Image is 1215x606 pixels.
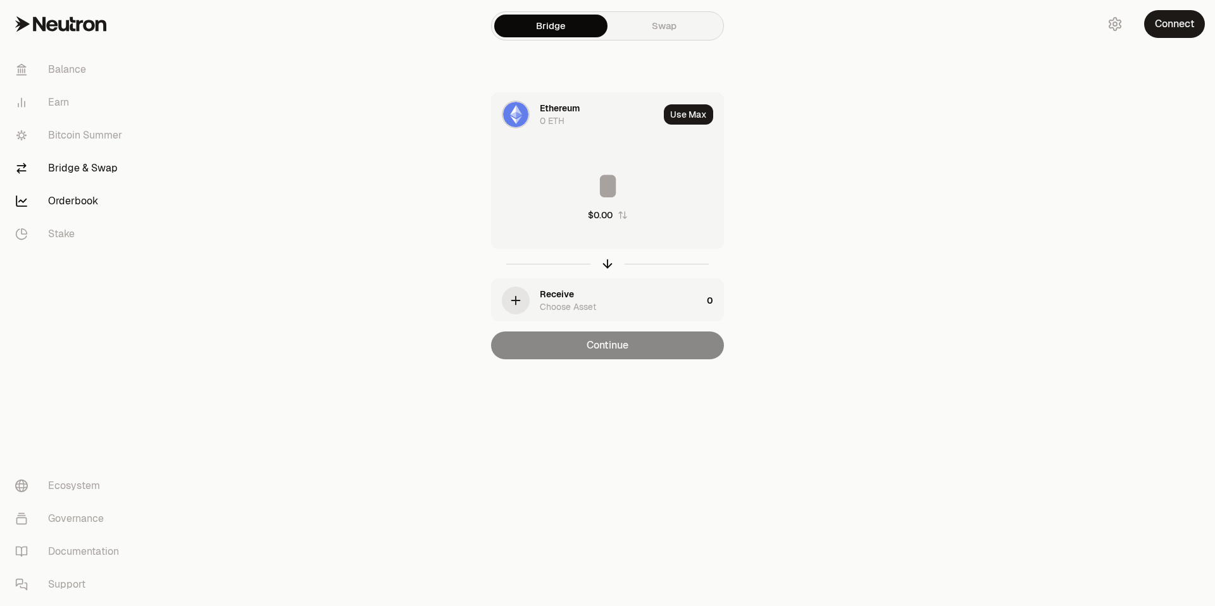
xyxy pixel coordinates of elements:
[607,15,721,37] a: Swap
[540,102,580,114] div: Ethereum
[5,535,137,568] a: Documentation
[492,93,659,136] div: ETH LogoEthereum0 ETH
[5,53,137,86] a: Balance
[588,209,613,221] div: $0.00
[5,469,137,502] a: Ecosystem
[540,288,574,300] div: Receive
[503,102,528,127] img: ETH Logo
[5,502,137,535] a: Governance
[494,15,607,37] a: Bridge
[588,209,628,221] button: $0.00
[540,114,564,127] div: 0 ETH
[707,279,723,322] div: 0
[492,279,702,322] div: ReceiveChoose Asset
[664,104,713,125] button: Use Max
[492,279,723,322] button: ReceiveChoose Asset0
[5,86,137,119] a: Earn
[540,300,596,313] div: Choose Asset
[5,185,137,218] a: Orderbook
[5,152,137,185] a: Bridge & Swap
[1144,10,1205,38] button: Connect
[5,218,137,250] a: Stake
[5,119,137,152] a: Bitcoin Summer
[5,568,137,601] a: Support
